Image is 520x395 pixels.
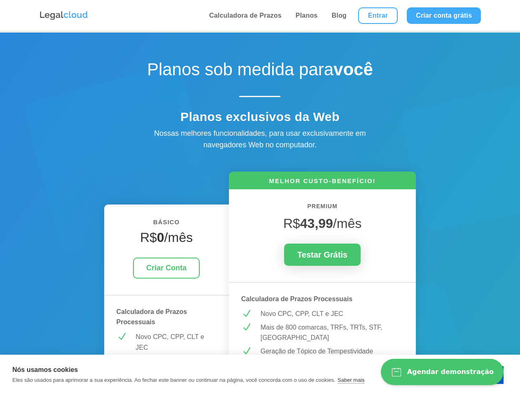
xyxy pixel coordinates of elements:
a: Testar Grátis [284,244,361,266]
strong: Nós usamos cookies [12,366,78,373]
a: Criar Conta [133,258,200,279]
p: Mais de 800 comarcas, TRFs, TRTs, STF, [GEOGRAPHIC_DATA] [261,322,404,343]
strong: 0 [157,230,164,245]
a: Criar conta grátis [407,7,481,24]
p: Novo CPC, CPP, CLT e JEC [136,332,217,353]
a: Entrar [358,7,398,24]
span: N [241,309,252,319]
h6: BÁSICO [117,217,217,232]
h6: PREMIUM [241,202,404,216]
p: Eles são usados para aprimorar a sua experiência. Ao fechar este banner ou continuar na página, v... [12,377,336,383]
span: N [241,346,252,356]
span: N [241,322,252,332]
h4: Planos exclusivos da Web [116,109,404,128]
strong: Calculadora de Prazos Processuais [117,308,187,326]
h6: MELHOR CUSTO-BENEFÍCIO! [229,177,416,189]
p: Geração de Tópico de Tempestividade [261,346,404,357]
h1: Planos sob medida para [116,59,404,84]
div: Nossas melhores funcionalidades, para usar exclusivamente em navegadores Web no computador. [136,128,383,151]
strong: você [333,60,373,79]
p: Novo CPC, CPP, CLT e JEC [261,309,404,319]
a: Saber mais [338,377,365,383]
img: Logo da Legalcloud [39,10,89,21]
strong: 43,99 [300,216,333,231]
span: R$ /mês [283,216,361,231]
h4: R$ /mês [117,230,217,249]
span: N [117,332,127,342]
strong: Calculadora de Prazos Processuais [241,295,352,302]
